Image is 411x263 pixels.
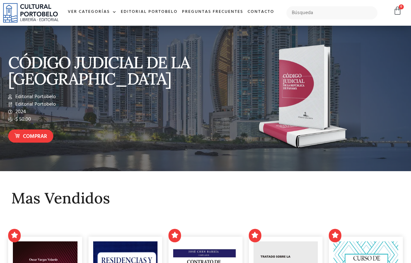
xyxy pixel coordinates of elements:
a: Contacto [245,5,276,19]
a: Comprar [8,129,53,143]
span: $ 50.00 [14,116,31,123]
a: Editorial Portobelo [119,5,180,19]
p: CÓDIGO JUDICIAL DE LA [GEOGRAPHIC_DATA] [8,54,202,87]
span: 0 [399,4,404,9]
a: Ver Categorías [66,5,119,19]
h2: Mas Vendidos [11,190,400,207]
span: Editorial Portobelo [14,101,56,108]
span: 2024 [14,108,26,116]
a: Preguntas frecuentes [180,5,245,19]
input: Búsqueda [286,6,377,19]
span: Editorial Portobelo [14,93,56,101]
a: 0 [393,6,402,15]
span: Comprar [23,133,47,141]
